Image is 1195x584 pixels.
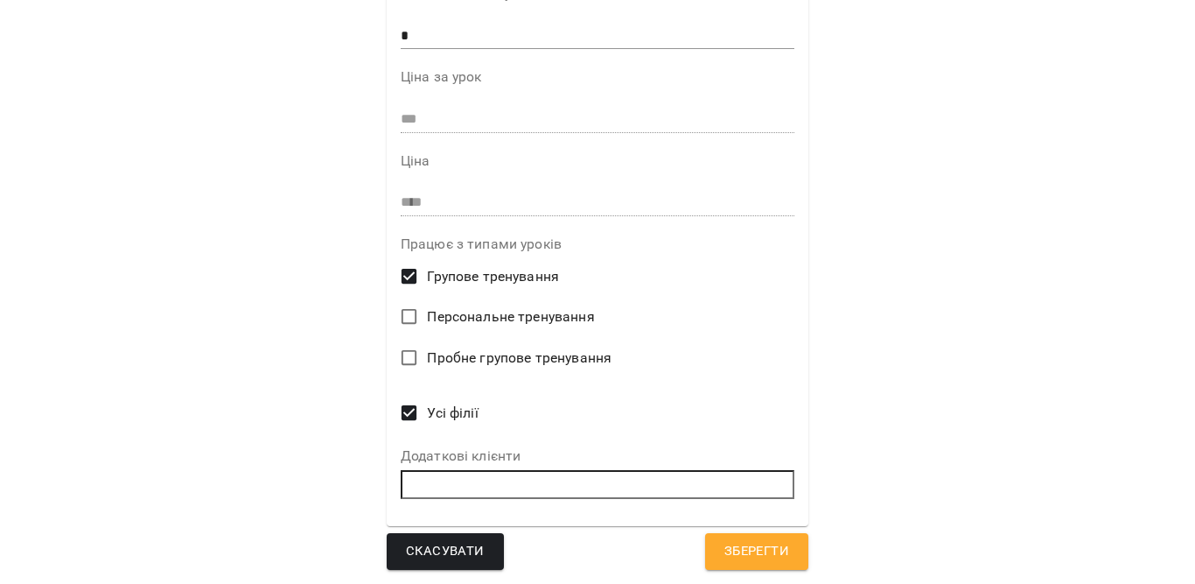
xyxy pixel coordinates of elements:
[401,449,794,463] label: Додаткові клієнти
[427,306,594,327] span: Персональне тренування
[427,403,478,424] span: Усі філії
[427,266,559,287] span: Групове тренування
[387,533,504,570] button: Скасувати
[401,237,794,251] label: Працює з типами уроків
[705,533,808,570] button: Зберегти
[401,154,794,168] label: Ціна
[427,348,611,369] span: Пробне групове тренування
[406,540,485,563] span: Скасувати
[401,70,794,84] label: Ціна за урок
[724,540,789,563] span: Зберегти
